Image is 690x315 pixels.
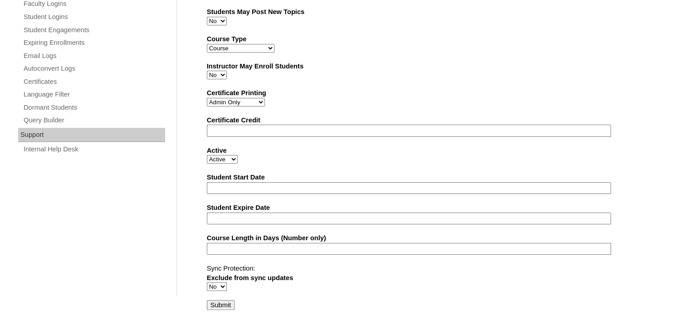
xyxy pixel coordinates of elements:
label: Certificate Credit [207,116,656,125]
a: Certificates [23,76,165,87]
a: Autoconvert Logs [23,63,165,74]
div: Support [18,128,165,142]
label: Exclude from sync updates [207,273,656,283]
a: Email Logs [23,50,165,62]
a: Student Engagements [23,24,165,36]
a: Expiring Enrollments [23,37,165,48]
input: Submit [207,300,235,310]
label: Course Type [207,34,656,44]
label: Student Start Date [207,173,656,182]
label: Student Expire Date [207,203,656,213]
a: Student Logins [23,11,165,23]
label: Course Length in Days (Number only) [207,233,656,243]
a: Dormant Students [23,102,165,113]
span: Course Description [9,10,76,17]
a: Query Builder [23,115,165,126]
a: Language Filter [23,89,165,100]
a: Internal Help Desk [23,144,165,155]
span: Spelling 6 includes instruction about spelling patterns and rules, word meaning, proofreading, di... [9,26,424,52]
label: Students May Post New Topics [207,7,656,17]
label: Certificate Printing [207,88,656,98]
label: Active [207,146,656,155]
label: Instructor May Enroll Students [207,62,656,71]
